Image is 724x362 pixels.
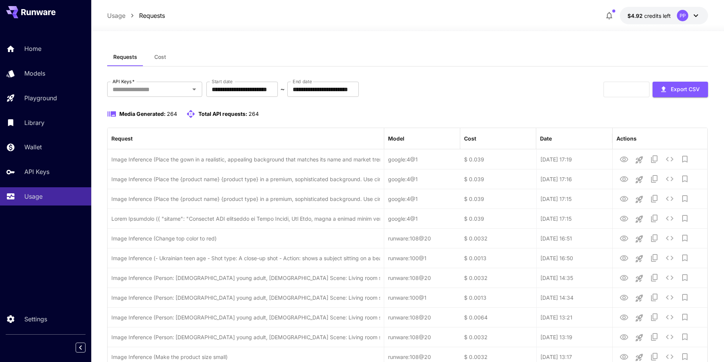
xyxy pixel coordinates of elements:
label: End date [293,78,312,85]
label: API Keys [112,78,135,85]
p: API Keys [24,167,49,176]
div: Actions [616,135,637,142]
a: Requests [139,11,165,20]
div: Collapse sidebar [81,341,91,354]
button: Export CSV [653,82,708,97]
a: Usage [107,11,125,20]
p: Models [24,69,45,78]
div: Date [540,135,552,142]
p: Home [24,44,41,53]
div: Model [388,135,404,142]
span: 264 [249,111,259,117]
span: 264 [167,111,177,117]
p: Settings [24,315,47,324]
div: Cost [464,135,476,142]
nav: breadcrumb [107,11,165,20]
p: Wallet [24,142,42,152]
p: Library [24,118,44,127]
label: Start date [212,78,233,85]
button: $4.91561PP [620,7,708,24]
button: Open [189,84,200,95]
div: PP [677,10,688,21]
p: Usage [24,192,43,201]
p: Playground [24,93,57,103]
p: ~ [280,85,285,94]
div: $4.91561 [627,12,671,20]
div: Request [111,135,133,142]
span: Total API requests: [198,111,247,117]
span: $4.92 [627,13,644,19]
span: Media Generated: [119,111,166,117]
span: Cost [154,54,166,60]
button: Collapse sidebar [76,343,86,353]
span: credits left [644,13,671,19]
span: Requests [113,54,137,60]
